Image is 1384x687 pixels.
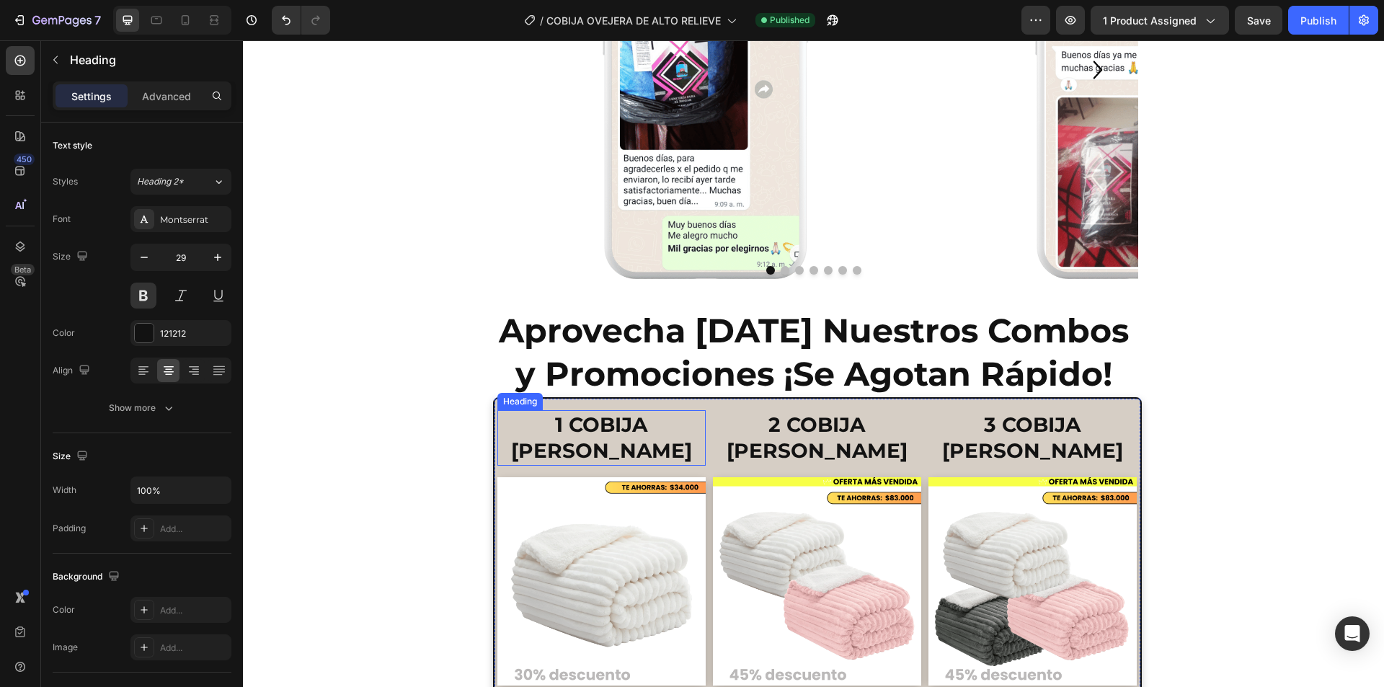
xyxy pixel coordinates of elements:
button: Dot [523,226,532,234]
div: Open Intercom Messenger [1335,616,1370,651]
button: Carousel Next Arrow [826,1,884,58]
div: Publish [1300,13,1336,28]
div: 450 [14,154,35,165]
div: Add... [160,642,228,655]
div: Undo/Redo [272,6,330,35]
strong: 1 COBIJA [PERSON_NAME] [268,372,449,422]
input: Auto [131,477,231,503]
div: Padding [53,522,86,535]
img: gempages_513541607190955198-604787dc-f6fe-48c4-a627-8ab3ca3f5ed0.png [686,437,894,645]
div: Color [53,327,75,340]
button: Dot [595,226,604,234]
div: Size [53,247,91,267]
p: Settings [71,89,112,104]
div: Styles [53,175,78,188]
button: Heading 2* [130,169,231,195]
div: Beta [11,264,35,275]
div: Text style [53,139,92,152]
span: 1 product assigned [1103,13,1197,28]
button: Dot [567,226,575,234]
strong: 3 COBIJA [PERSON_NAME] [699,372,880,422]
button: 7 [6,6,107,35]
strong: 2 COBIJA [PERSON_NAME] [484,372,665,422]
span: Save [1247,14,1271,27]
div: Size [53,447,91,466]
img: gempages_513541607190955198-47bf9e75-c590-4617-8dde-d042c665a8e9.png [470,437,678,645]
p: 7 [94,12,101,29]
div: Background [53,567,123,587]
div: Color [53,603,75,616]
span: Heading 2* [137,175,184,188]
button: Save [1235,6,1282,35]
div: 121212 [160,327,228,340]
span: Published [770,14,809,27]
iframe: Design area [243,40,1384,687]
div: Align [53,361,93,381]
img: gempages_513541607190955198-11fda80f-8797-4dbe-9929-e884a09c5fb5.png [254,437,463,645]
div: Width [53,484,76,497]
span: COBIJA OVEJERA DE ALTO RELIEVE [546,13,721,28]
strong: Aprovecha [DATE] Nuestros Combos y Promociones ¡Se Agotan Rápido! [256,270,886,354]
button: 1 product assigned [1091,6,1229,35]
div: Show more [109,401,176,415]
button: Dot [552,226,561,234]
div: Heading [257,355,297,368]
div: Add... [160,604,228,617]
button: Show more [53,395,231,421]
button: Dot [581,226,590,234]
p: Heading [70,51,226,68]
div: Font [53,213,71,226]
button: Publish [1288,6,1349,35]
span: / [540,13,544,28]
p: Advanced [142,89,191,104]
div: Montserrat [160,213,228,226]
button: Dot [610,226,618,234]
div: Add... [160,523,228,536]
div: Image [53,641,78,654]
button: Dot [538,226,546,234]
